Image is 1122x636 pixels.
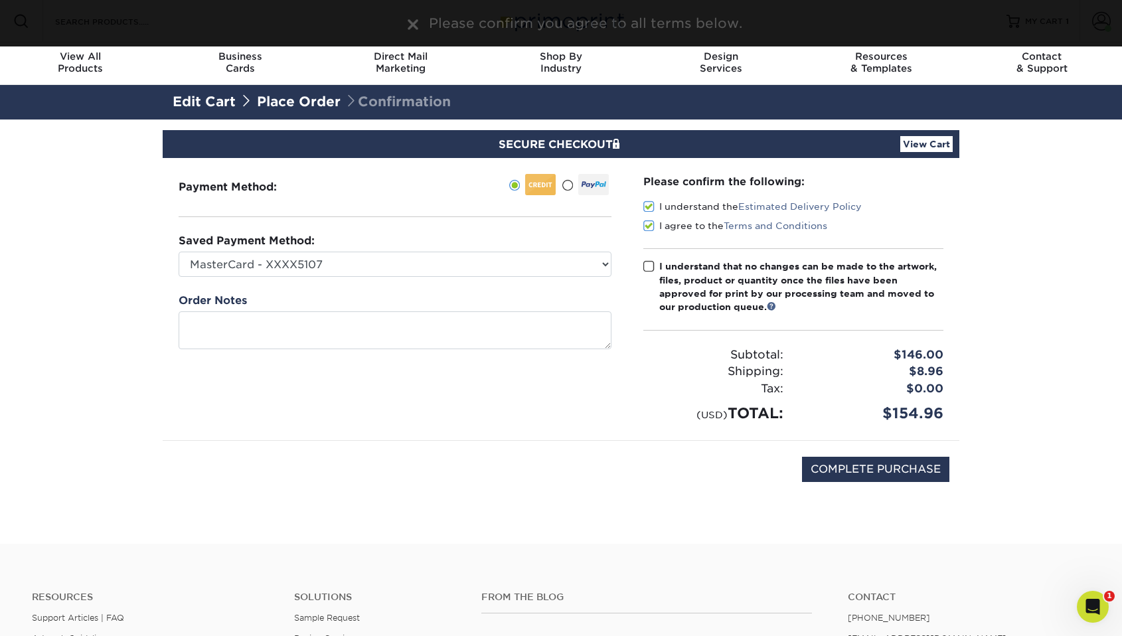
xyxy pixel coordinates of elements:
[793,347,953,364] div: $146.00
[641,42,801,85] a: DesignServices
[641,50,801,62] span: Design
[724,220,827,231] a: Terms and Conditions
[801,42,961,85] a: Resources& Templates
[962,50,1122,62] span: Contact
[481,50,641,62] span: Shop By
[643,174,943,189] div: Please confirm the following:
[160,42,320,85] a: BusinessCards
[294,613,360,623] a: Sample Request
[1077,591,1109,623] iframe: Intercom live chat
[499,138,623,151] span: SECURE CHECKOUT
[848,613,930,623] a: [PHONE_NUMBER]
[962,42,1122,85] a: Contact& Support
[481,50,641,74] div: Industry
[802,457,949,482] input: COMPLETE PURCHASE
[481,42,641,85] a: Shop ByIndustry
[179,181,309,193] h3: Payment Method:
[633,380,793,398] div: Tax:
[633,363,793,380] div: Shipping:
[659,260,943,314] div: I understand that no changes can be made to the artwork, files, product or quantity once the file...
[179,293,247,309] label: Order Notes
[173,94,236,110] a: Edit Cart
[962,50,1122,74] div: & Support
[738,201,862,212] a: Estimated Delivery Policy
[793,402,953,424] div: $154.96
[294,592,461,603] h4: Solutions
[801,50,961,62] span: Resources
[793,380,953,398] div: $0.00
[429,15,742,31] span: Please confirm you agree to all terms below.
[321,50,481,62] span: Direct Mail
[179,233,315,249] label: Saved Payment Method:
[643,200,862,213] label: I understand the
[481,592,813,603] h4: From the Blog
[900,136,953,152] a: View Cart
[321,42,481,85] a: Direct MailMarketing
[793,363,953,380] div: $8.96
[160,50,320,62] span: Business
[801,50,961,74] div: & Templates
[643,219,827,232] label: I agree to the
[173,457,239,496] img: DigiCert Secured Site Seal
[641,50,801,74] div: Services
[345,94,451,110] span: Confirmation
[257,94,341,110] a: Place Order
[160,50,320,74] div: Cards
[321,50,481,74] div: Marketing
[633,347,793,364] div: Subtotal:
[696,409,728,420] small: (USD)
[848,592,1090,603] a: Contact
[633,402,793,424] div: TOTAL:
[408,19,418,30] img: close
[1104,591,1115,601] span: 1
[32,592,274,603] h4: Resources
